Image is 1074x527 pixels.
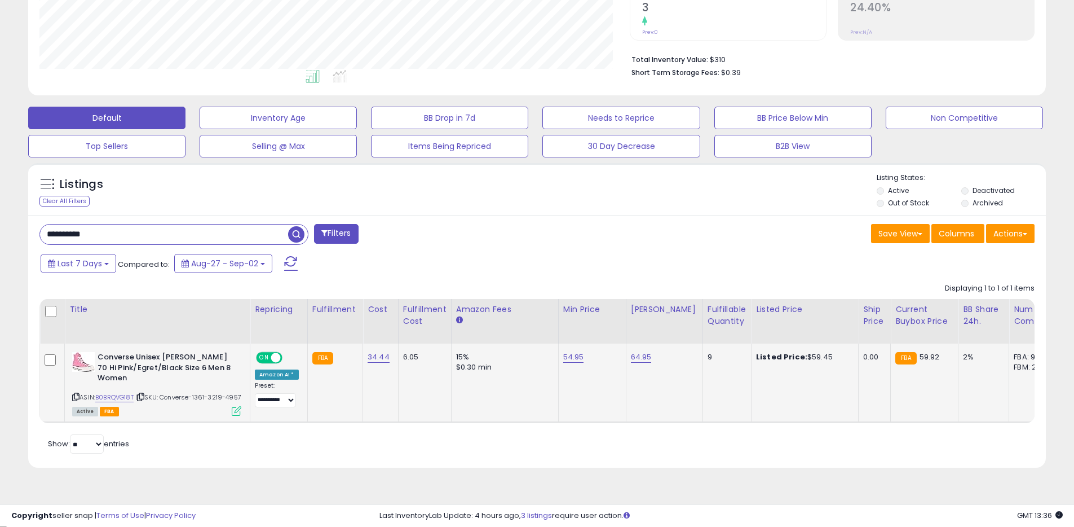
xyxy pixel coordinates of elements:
[888,198,929,208] label: Out of Stock
[708,304,746,327] div: Fulfillable Quantity
[631,304,698,315] div: [PERSON_NAME]
[931,224,984,243] button: Columns
[714,107,872,129] button: BB Price Below Min
[371,107,528,129] button: BB Drop in 7d
[100,407,119,416] span: FBA
[72,352,241,415] div: ASIN:
[1014,352,1051,362] div: FBA: 9
[403,352,443,362] div: 6.05
[255,304,303,315] div: Repricing
[939,228,974,239] span: Columns
[714,135,872,157] button: B2B View
[542,135,700,157] button: 30 Day Decrease
[631,55,708,64] b: Total Inventory Value:
[986,224,1035,243] button: Actions
[456,315,463,326] small: Amazon Fees.
[973,186,1015,195] label: Deactivated
[255,382,299,407] div: Preset:
[945,283,1035,294] div: Displaying 1 to 1 of 1 items
[863,352,882,362] div: 0.00
[631,352,652,363] a: 64.95
[1014,362,1051,372] div: FBM: 2
[191,258,258,269] span: Aug-27 - Sep-02
[756,304,854,315] div: Listed Price
[312,352,333,364] small: FBA
[456,304,554,315] div: Amazon Fees
[135,393,241,402] span: | SKU: Converse-1361-3219-4957
[1014,304,1055,327] div: Num of Comp.
[174,254,272,273] button: Aug-27 - Sep-02
[281,353,299,363] span: OFF
[563,304,621,315] div: Min Price
[920,352,940,362] span: 59.92
[255,370,299,380] div: Amazon AI *
[708,352,742,362] div: 9
[456,352,550,362] div: 15%
[631,68,719,77] b: Short Term Storage Fees:
[877,173,1046,183] p: Listing States:
[756,352,850,362] div: $59.45
[200,135,357,157] button: Selling @ Max
[98,352,235,387] b: Converse Unisex [PERSON_NAME] 70 Hi Pink/Egret/Black Size 6 Men 8 Women
[41,254,116,273] button: Last 7 Days
[888,186,909,195] label: Active
[368,352,390,363] a: 34.44
[368,304,394,315] div: Cost
[72,407,98,416] span: All listings currently available for purchase on Amazon
[257,353,271,363] span: ON
[895,304,953,327] div: Current Buybox Price
[314,224,358,244] button: Filters
[886,107,1043,129] button: Non Competitive
[973,198,1003,208] label: Archived
[850,29,872,36] small: Prev: N/A
[312,304,358,315] div: Fulfillment
[403,304,447,327] div: Fulfillment Cost
[542,107,700,129] button: Needs to Reprice
[721,67,741,78] span: $0.39
[28,107,185,129] button: Default
[756,352,807,362] b: Listed Price:
[642,29,658,36] small: Prev: 0
[850,1,1034,16] h2: 24.40%
[963,352,1000,362] div: 2%
[895,352,916,364] small: FBA
[95,393,134,402] a: B0BRQVG18T
[58,258,102,269] span: Last 7 Days
[60,177,103,192] h5: Listings
[642,1,826,16] h2: 3
[371,135,528,157] button: Items Being Repriced
[72,352,95,372] img: 41kznOcMniL._SL40_.jpg
[563,352,584,363] a: 54.95
[863,304,886,327] div: Ship Price
[200,107,357,129] button: Inventory Age
[118,259,170,270] span: Compared to:
[48,438,129,449] span: Show: entries
[963,304,1004,327] div: BB Share 24h.
[871,224,930,243] button: Save View
[28,135,185,157] button: Top Sellers
[456,362,550,372] div: $0.30 min
[39,196,90,207] div: Clear All Filters
[631,52,1026,65] li: $310
[69,304,245,315] div: Title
